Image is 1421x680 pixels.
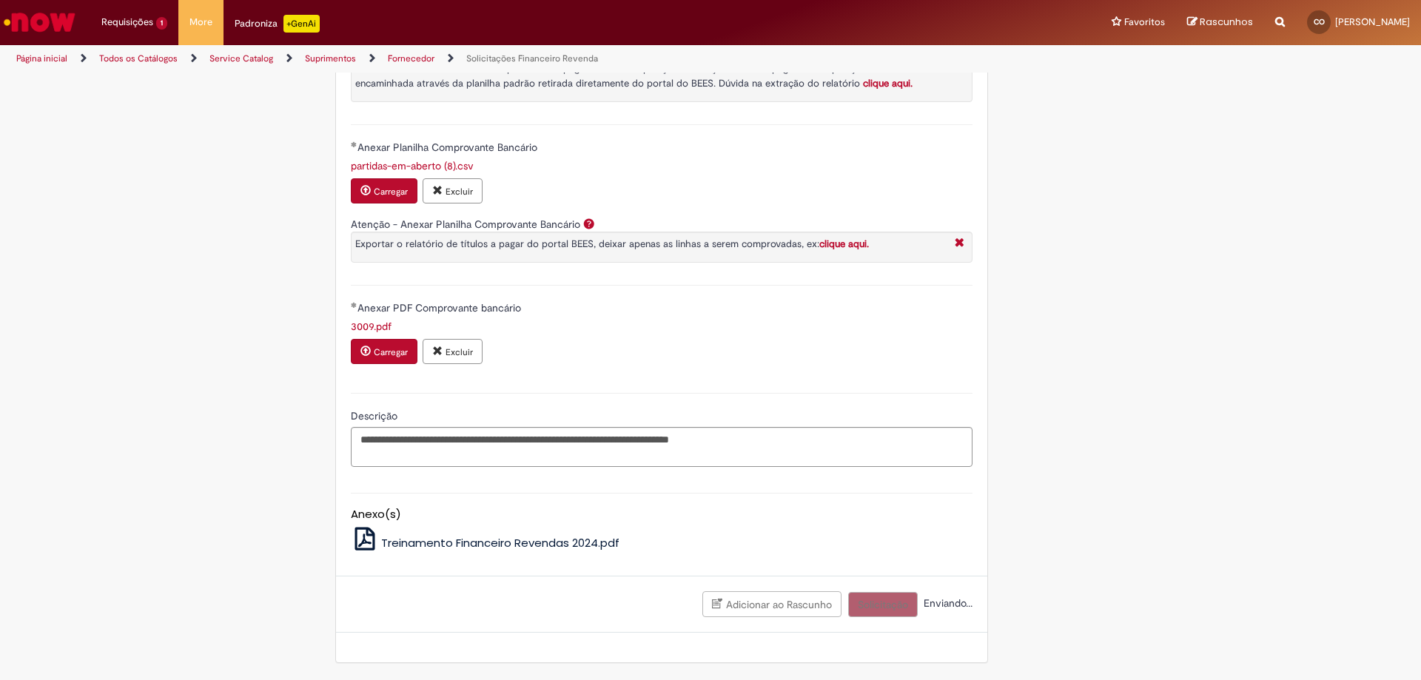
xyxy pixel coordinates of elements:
[351,427,972,467] textarea: Descrição
[863,77,913,90] a: clique aqui.
[446,346,473,358] small: Excluir
[99,53,178,64] a: Todos os Catálogos
[351,178,417,203] button: Carregar anexo de Anexar Planilha Comprovante Bancário Required
[235,15,320,33] div: Padroniza
[16,53,67,64] a: Página inicial
[1200,15,1253,29] span: Rascunhos
[156,17,167,30] span: 1
[351,302,357,308] span: Obrigatório Preenchido
[355,62,913,90] span: Oferta destinada ao envio de comprovante de pagamento e composição da relação de notas pagas. A c...
[351,535,620,551] a: Treinamento Financeiro Revendas 2024.pdf
[423,178,483,203] button: Excluir anexo partidas-em-aberto (8).csv
[381,535,619,551] span: Treinamento Financeiro Revendas 2024.pdf
[374,346,408,358] small: Carregar
[1124,15,1165,30] span: Favoritos
[374,186,408,198] small: Carregar
[351,508,972,521] h5: Anexo(s)
[305,53,356,64] a: Suprimentos
[1335,16,1410,28] span: [PERSON_NAME]
[1,7,78,37] img: ServiceNow
[388,53,434,64] a: Fornecedor
[446,186,473,198] small: Excluir
[580,218,598,229] span: Ajuda para Atenção - Anexar Planilha Comprovante Bancário
[101,15,153,30] span: Requisições
[951,236,968,252] i: Fechar More information Por question_atencao_comprovante_bancario
[357,301,524,314] span: Anexar PDF Comprovante bancário
[351,339,417,364] button: Carregar anexo de Anexar PDF Comprovante bancário Required
[11,45,936,73] ul: Trilhas de página
[466,53,598,64] a: Solicitações Financeiro Revenda
[819,238,869,250] a: clique aqui.
[357,141,540,154] span: Anexar Planilha Comprovante Bancário
[1187,16,1253,30] a: Rascunhos
[423,339,483,364] button: Excluir anexo 3009.pdf
[189,15,212,30] span: More
[355,238,869,250] span: Exportar o relatório de títulos a pagar do portal BEES, deixar apenas as linhas a serem comprovad...
[1314,17,1325,27] span: CO
[351,320,392,333] a: Download de 3009.pdf
[283,15,320,33] p: +GenAi
[351,141,357,147] span: Obrigatório Preenchido
[921,596,972,610] span: Enviando...
[351,409,400,423] span: Descrição
[351,218,580,231] label: Atenção - Anexar Planilha Comprovante Bancário
[351,159,474,172] a: Download de partidas-em-aberto (8).csv
[209,53,273,64] a: Service Catalog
